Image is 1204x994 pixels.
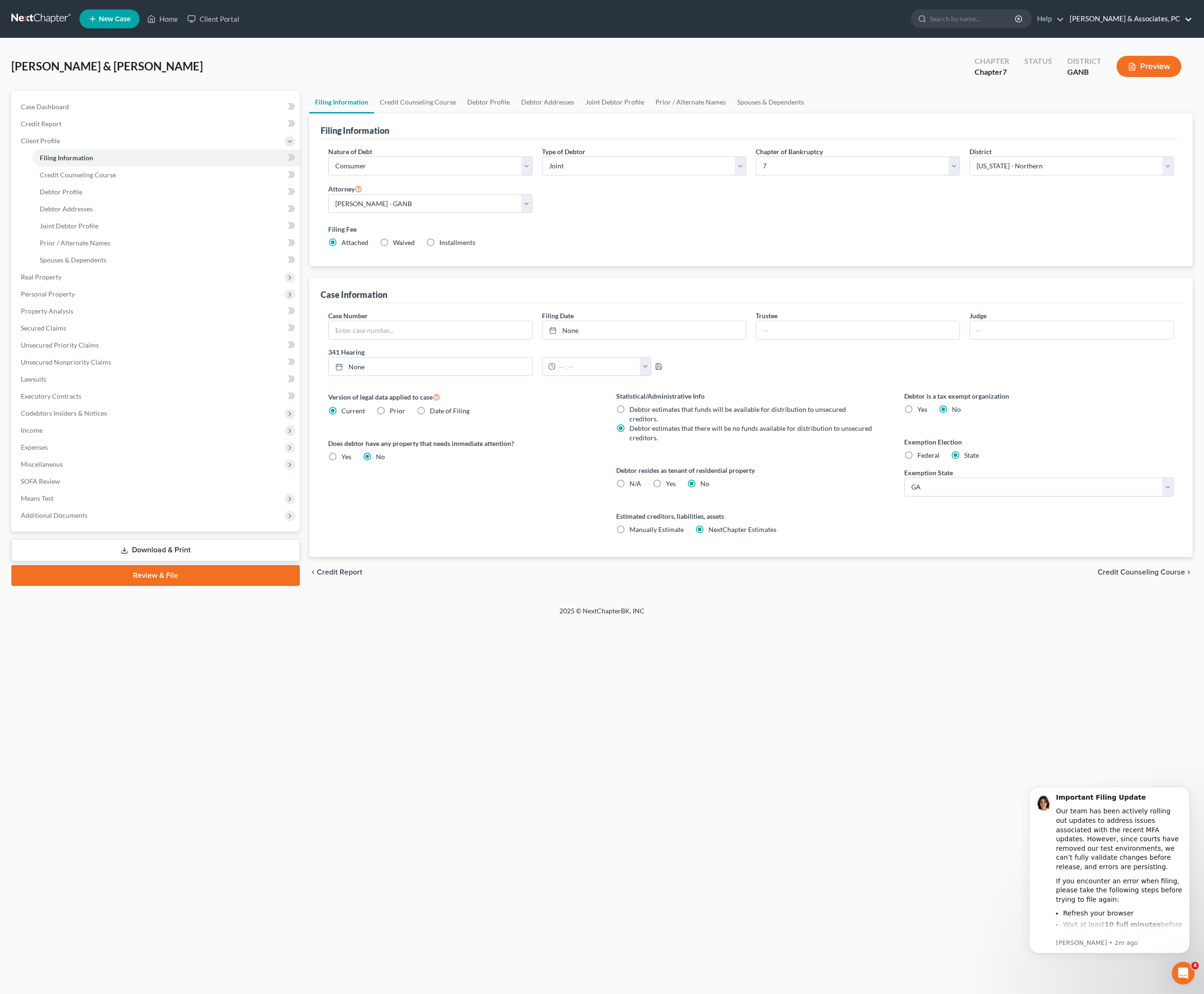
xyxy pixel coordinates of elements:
[21,307,73,315] span: Property Analysis
[32,149,300,166] a: Filing Information
[13,337,300,354] a: Unsecured Priority Claims
[183,10,244,27] a: Client Portal
[616,391,885,401] label: Statistical/Administrative Info
[629,405,846,423] span: Debtor estimates that funds will be available for distribution to unsecured creditors.
[952,405,961,413] span: No
[904,437,1173,447] label: Exemption Election
[756,321,960,339] input: --
[11,59,203,73] span: [PERSON_NAME] & [PERSON_NAME]
[328,391,597,402] label: Version of legal data applied to case
[328,147,372,157] label: Nature of Debt
[13,115,300,132] a: Credit Report
[40,154,93,162] span: Filing Information
[1172,962,1195,985] iframe: Intercom live chat
[32,166,300,183] a: Credit Counseling Course
[1003,67,1007,76] span: 7
[329,321,532,339] input: Enter case number...
[732,91,810,113] a: Spouses & Dependents
[32,235,300,252] a: Prior / Alternate Names
[1117,56,1181,77] button: Preview
[142,10,183,27] a: Home
[616,511,885,521] label: Estimated creditors, liabilities, assets
[390,407,405,415] span: Prior
[1067,67,1101,78] div: GANB
[969,147,992,157] label: District
[917,451,940,459] span: Federal
[21,443,48,451] span: Expenses
[666,480,676,488] span: Yes
[13,303,300,320] a: Property Analysis
[21,511,87,519] span: Additional Documents
[708,525,776,533] span: NextChapter Estimates
[21,426,43,434] span: Income
[1098,568,1193,576] button: Credit Counseling Course chevron_right
[328,183,362,194] label: Attorney
[309,568,317,576] i: chevron_left
[21,120,61,128] span: Credit Report
[341,453,351,461] span: Yes
[542,147,585,157] label: Type of Debtor
[13,371,300,388] a: Lawsuits
[341,238,368,246] span: Attached
[40,188,82,196] span: Debtor Profile
[439,238,475,246] span: Installments
[21,460,63,468] span: Miscellaneous
[13,98,300,115] a: Case Dashboard
[40,205,93,213] span: Debtor Addresses
[99,16,131,23] span: New Case
[650,91,732,113] a: Prior / Alternate Names
[629,525,684,533] span: Manually Estimate
[904,468,953,478] label: Exemption State
[515,91,580,113] a: Debtor Addresses
[21,494,53,502] span: Means Test
[1032,10,1064,27] a: Help
[930,10,1016,27] input: Search by name...
[21,358,111,366] span: Unsecured Nonpriority Claims
[32,218,300,235] a: Joint Debtor Profile
[309,91,374,113] a: Filing Information
[13,320,300,337] a: Secured Claims
[1015,771,1204,989] iframe: Intercom notifications message
[328,224,1174,234] label: Filing Fee
[40,222,98,230] span: Joint Debtor Profile
[700,480,709,488] span: No
[580,91,650,113] a: Joint Debtor Profile
[393,238,415,246] span: Waived
[969,311,986,321] label: Judge
[970,321,1173,339] input: --
[21,392,81,400] span: Executory Contracts
[21,290,75,298] span: Personal Property
[11,565,300,586] a: Review & File
[21,477,60,485] span: SOFA Review
[13,388,300,405] a: Executory Contracts
[1067,56,1101,67] div: District
[13,354,300,371] a: Unsecured Nonpriority Claims
[21,103,69,111] span: Case Dashboard
[40,256,106,264] span: Spouses & Dependents
[309,568,362,576] button: chevron_left Credit Report
[32,183,300,201] a: Debtor Profile
[21,375,46,383] span: Lawsuits
[40,239,110,247] span: Prior / Alternate Names
[21,409,107,417] span: Codebtors Insiders & Notices
[462,91,515,113] a: Debtor Profile
[542,311,574,321] label: Filing Date
[21,324,66,332] span: Secured Claims
[756,311,777,321] label: Trustee
[32,252,300,269] a: Spouses & Dependents
[341,407,365,415] span: Current
[556,357,640,375] input: -- : --
[21,341,99,349] span: Unsecured Priority Claims
[1191,962,1199,969] span: 4
[323,347,751,357] label: 341 Hearing
[32,201,300,218] a: Debtor Addresses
